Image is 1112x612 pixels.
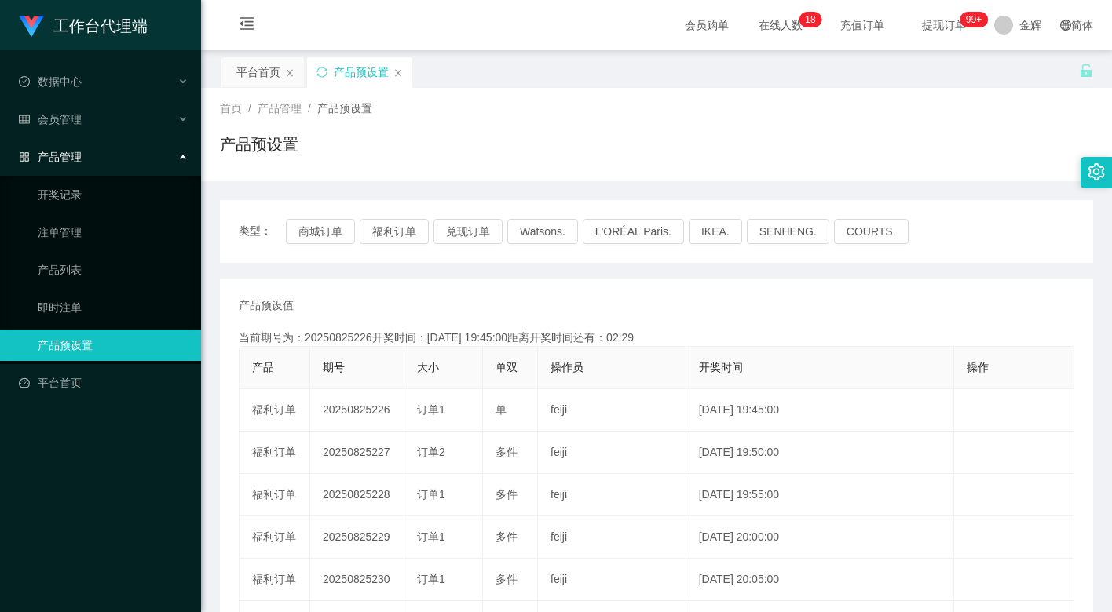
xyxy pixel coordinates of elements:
[699,361,743,373] span: 开奖时间
[433,219,503,244] button: 兑现订单
[310,559,404,601] td: 20250825230
[583,219,684,244] button: L'ORÉAL Paris.
[417,573,445,585] span: 订单1
[248,102,251,115] span: /
[496,446,518,458] span: 多件
[417,361,439,373] span: 大小
[1088,163,1105,180] i: 图标: setting
[832,20,892,31] span: 充值订单
[805,12,810,27] p: 1
[686,559,954,601] td: [DATE] 20:05:00
[310,516,404,559] td: 20250825229
[496,361,518,373] span: 单双
[240,389,310,432] td: 福利订单
[19,76,30,87] i: 图标: check-circle-o
[417,446,445,458] span: 订单2
[316,67,327,78] i: 图标: sync
[507,219,578,244] button: Watsons.
[323,361,345,373] span: 期号
[960,12,988,27] sup: 969
[310,432,404,474] td: 20250825227
[19,151,30,162] i: 图标: appstore-o
[310,474,404,516] td: 20250825228
[19,75,82,88] span: 数据中心
[686,474,954,516] td: [DATE] 19:55:00
[799,12,821,27] sup: 18
[220,1,273,51] i: 图标: menu-fold
[19,367,188,399] a: 图标: dashboard平台首页
[417,403,445,416] span: 订单1
[308,102,311,115] span: /
[967,361,989,373] span: 操作
[240,516,310,559] td: 福利订单
[538,389,686,432] td: feiji
[285,68,294,78] i: 图标: close
[220,133,298,156] h1: 产品预设置
[496,488,518,501] span: 多件
[19,151,82,163] span: 产品管理
[19,19,148,31] a: 工作台代理端
[1060,20,1071,31] i: 图标: global
[239,330,1074,346] div: 当前期号为：20250825226开奖时间：[DATE] 19:45:00距离开奖时间还有：02:29
[236,57,280,87] div: 平台首页
[252,361,274,373] span: 产品
[538,432,686,474] td: feiji
[310,389,404,432] td: 20250825226
[686,516,954,559] td: [DATE] 20:00:00
[38,254,188,286] a: 产品列表
[551,361,583,373] span: 操作员
[220,102,242,115] span: 首页
[496,403,507,416] span: 单
[538,474,686,516] td: feiji
[360,219,429,244] button: 福利订单
[538,516,686,559] td: feiji
[317,102,372,115] span: 产品预设置
[38,179,188,210] a: 开奖记录
[496,573,518,585] span: 多件
[258,102,302,115] span: 产品管理
[334,57,389,87] div: 产品预设置
[53,1,148,51] h1: 工作台代理端
[393,68,403,78] i: 图标: close
[19,114,30,125] i: 图标: table
[38,292,188,323] a: 即时注单
[689,219,742,244] button: IKEA.
[686,389,954,432] td: [DATE] 19:45:00
[240,474,310,516] td: 福利订单
[19,113,82,126] span: 会员管理
[240,559,310,601] td: 福利订单
[751,20,810,31] span: 在线人数
[239,219,286,244] span: 类型：
[286,219,355,244] button: 商城订单
[38,330,188,361] a: 产品预设置
[834,219,909,244] button: COURTS.
[38,217,188,248] a: 注单管理
[417,530,445,543] span: 订单1
[239,297,294,314] span: 产品预设值
[1079,64,1093,78] i: 图标: unlock
[240,432,310,474] td: 福利订单
[417,488,445,501] span: 订单1
[747,219,829,244] button: SENHENG.
[538,559,686,601] td: feiji
[914,20,974,31] span: 提现订单
[19,16,44,38] img: logo.9652507e.png
[686,432,954,474] td: [DATE] 19:50:00
[496,530,518,543] span: 多件
[810,12,816,27] p: 8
